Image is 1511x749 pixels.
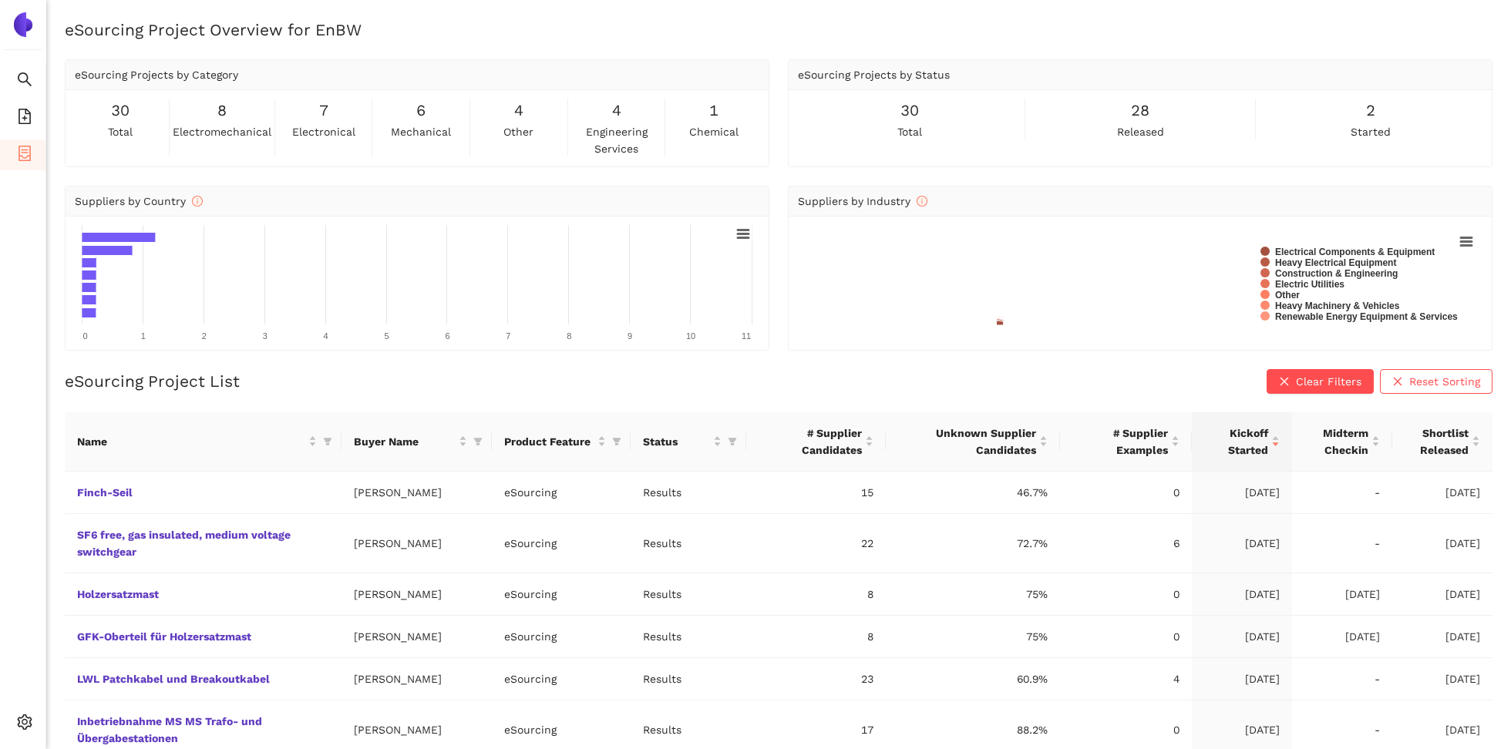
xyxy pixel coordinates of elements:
[746,616,887,658] td: 8
[492,412,631,472] th: this column's title is Product Feature,this column is sortable
[1060,412,1192,472] th: this column's title is # Supplier Examples,this column is sortable
[77,433,305,450] span: Name
[384,331,389,341] text: 5
[798,69,950,81] span: eSourcing Projects by Status
[886,658,1060,700] td: 60.9%
[1351,123,1391,140] span: started
[1117,123,1164,140] span: released
[17,66,32,97] span: search
[1275,290,1300,301] text: Other
[1392,376,1403,388] span: close
[631,573,746,616] td: Results
[1292,658,1392,700] td: -
[1292,472,1392,514] td: -
[391,123,451,140] span: mechanical
[1204,425,1268,458] span: Kickoff Started
[742,331,751,341] text: 11
[492,573,631,616] td: eSourcing
[1292,573,1392,616] td: [DATE]
[709,99,718,123] span: 1
[746,472,887,514] td: 15
[342,658,492,700] td: [PERSON_NAME]
[886,573,1060,616] td: 75%
[324,331,328,341] text: 4
[1131,99,1149,123] span: 28
[631,616,746,658] td: Results
[725,430,740,453] span: filter
[65,18,1492,41] h2: eSourcing Project Overview for EnBW
[1409,373,1480,390] span: Reset Sorting
[75,195,203,207] span: Suppliers by Country
[1060,573,1192,616] td: 0
[1279,376,1290,388] span: close
[886,412,1060,472] th: this column's title is Unknown Supplier Candidates,this column is sortable
[1192,573,1292,616] td: [DATE]
[504,433,594,450] span: Product Feature
[689,123,739,140] span: chemical
[897,123,922,140] span: total
[416,99,426,123] span: 6
[1060,514,1192,573] td: 6
[470,430,486,453] span: filter
[141,331,146,341] text: 1
[1060,616,1192,658] td: 0
[917,196,927,207] span: info-circle
[342,616,492,658] td: [PERSON_NAME]
[1292,412,1392,472] th: this column's title is Midterm Checkin,this column is sortable
[1072,425,1168,458] span: # Supplier Examples
[631,472,746,514] td: Results
[612,99,621,123] span: 4
[108,123,133,140] span: total
[65,412,342,472] th: this column's title is Name,this column is sortable
[1192,616,1292,658] td: [DATE]
[1296,373,1361,390] span: Clear Filters
[1192,472,1292,514] td: [DATE]
[612,437,621,446] span: filter
[900,99,919,123] span: 30
[17,103,32,134] span: file-add
[473,437,483,446] span: filter
[1267,369,1374,394] button: closeClear Filters
[263,331,268,341] text: 3
[798,195,927,207] span: Suppliers by Industry
[342,412,492,472] th: this column's title is Buyer Name,this column is sortable
[567,331,571,341] text: 8
[1192,658,1292,700] td: [DATE]
[1392,573,1492,616] td: [DATE]
[886,616,1060,658] td: 75%
[492,514,631,573] td: eSourcing
[1392,412,1492,472] th: this column's title is Shortlist Released,this column is sortable
[11,12,35,37] img: Logo
[503,123,533,140] span: other
[1392,616,1492,658] td: [DATE]
[192,196,203,207] span: info-circle
[628,331,632,341] text: 9
[323,437,332,446] span: filter
[514,99,523,123] span: 4
[492,616,631,658] td: eSourcing
[1366,99,1375,123] span: 2
[492,472,631,514] td: eSourcing
[1392,472,1492,514] td: [DATE]
[217,99,227,123] span: 8
[354,433,456,450] span: Buyer Name
[631,658,746,700] td: Results
[1380,369,1492,394] button: closeReset Sorting
[319,99,328,123] span: 7
[746,514,887,573] td: 22
[1292,616,1392,658] td: [DATE]
[111,99,130,123] span: 30
[342,514,492,573] td: [PERSON_NAME]
[506,331,510,341] text: 7
[1060,472,1192,514] td: 0
[1392,658,1492,700] td: [DATE]
[82,331,87,341] text: 0
[686,331,695,341] text: 10
[1275,311,1458,322] text: Renewable Energy Equipment & Services
[631,412,746,472] th: this column's title is Status,this column is sortable
[75,69,238,81] span: eSourcing Projects by Category
[643,433,710,450] span: Status
[571,123,662,157] span: engineering services
[1275,279,1344,290] text: Electric Utilities
[886,472,1060,514] td: 46.7%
